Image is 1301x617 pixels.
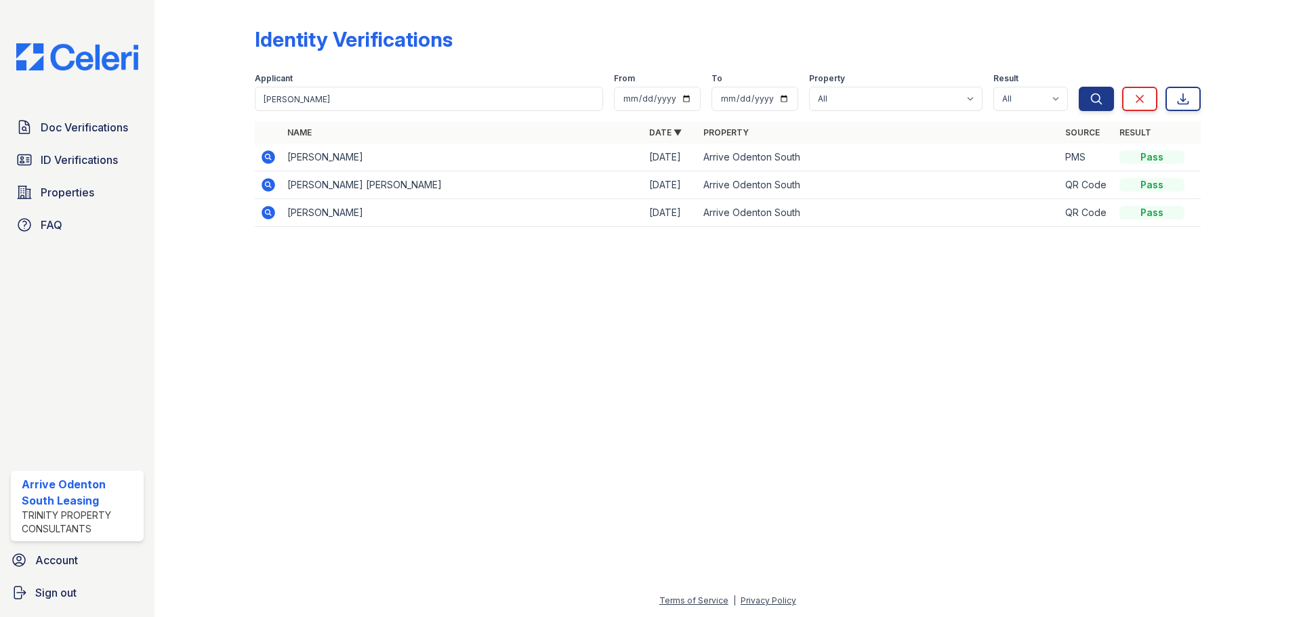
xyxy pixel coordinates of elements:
td: Arrive Odenton South [698,144,1060,171]
td: PMS [1060,144,1114,171]
a: Property [703,127,749,137]
a: Source [1065,127,1100,137]
td: Arrive Odenton South [698,199,1060,227]
td: [DATE] [644,171,698,199]
div: | [733,595,736,605]
div: Arrive Odenton South Leasing [22,476,138,509]
span: Properties [41,184,94,200]
td: QR Code [1060,171,1114,199]
a: ID Verifications [11,146,144,173]
span: Account [35,552,78,568]
label: To [711,73,722,84]
div: Pass [1119,150,1184,164]
span: ID Verifications [41,152,118,168]
td: Arrive Odenton South [698,171,1060,199]
label: Applicant [255,73,293,84]
td: [PERSON_NAME] [282,144,644,171]
img: CE_Logo_Blue-a8612792a0a2168367f1c8372b55b34899dd931a85d93a1a3d3e32e68fde9ad4.png [5,43,149,70]
a: Properties [11,179,144,206]
label: From [614,73,635,84]
a: Terms of Service [659,595,728,605]
a: Privacy Policy [741,595,796,605]
label: Result [993,73,1018,84]
td: [PERSON_NAME] [282,199,644,227]
a: Result [1119,127,1151,137]
a: Name [287,127,312,137]
td: [DATE] [644,144,698,171]
a: FAQ [11,211,144,238]
td: [DATE] [644,199,698,227]
div: Trinity Property Consultants [22,509,138,536]
td: QR Code [1060,199,1114,227]
div: Pass [1119,206,1184,219]
div: Pass [1119,178,1184,192]
span: FAQ [41,217,62,233]
td: [PERSON_NAME] [PERSON_NAME] [282,171,644,199]
a: Sign out [5,579,149,606]
span: Sign out [35,584,77,601]
a: Doc Verifications [11,114,144,141]
div: Identity Verifications [255,27,453,51]
a: Account [5,547,149,574]
span: Doc Verifications [41,119,128,135]
a: Date ▼ [649,127,682,137]
label: Property [809,73,845,84]
input: Search by name or phone number [255,87,603,111]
